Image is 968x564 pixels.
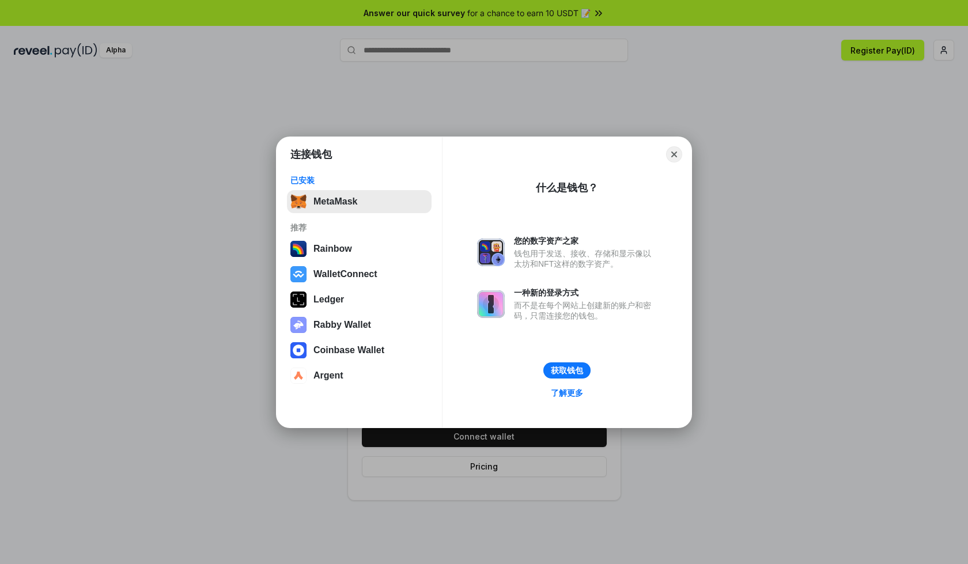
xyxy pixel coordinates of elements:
[551,388,583,398] div: 了解更多
[543,362,591,378] button: 获取钱包
[290,241,307,257] img: svg+xml,%3Csvg%20width%3D%22120%22%20height%3D%22120%22%20viewBox%3D%220%200%20120%20120%22%20fil...
[287,190,432,213] button: MetaMask
[313,294,344,305] div: Ledger
[290,175,428,186] div: 已安装
[287,364,432,387] button: Argent
[290,194,307,210] img: svg+xml,%3Csvg%20fill%3D%22none%22%20height%3D%2233%22%20viewBox%3D%220%200%2035%2033%22%20width%...
[536,181,598,195] div: 什么是钱包？
[290,147,332,161] h1: 连接钱包
[287,263,432,286] button: WalletConnect
[514,287,657,298] div: 一种新的登录方式
[544,385,590,400] a: 了解更多
[287,237,432,260] button: Rainbow
[551,365,583,376] div: 获取钱包
[290,342,307,358] img: svg+xml,%3Csvg%20width%3D%2228%22%20height%3D%2228%22%20viewBox%3D%220%200%2028%2028%22%20fill%3D...
[287,339,432,362] button: Coinbase Wallet
[313,370,343,381] div: Argent
[313,345,384,355] div: Coinbase Wallet
[477,239,505,266] img: svg+xml,%3Csvg%20xmlns%3D%22http%3A%2F%2Fwww.w3.org%2F2000%2Fsvg%22%20fill%3D%22none%22%20viewBox...
[290,222,428,233] div: 推荐
[290,317,307,333] img: svg+xml,%3Csvg%20xmlns%3D%22http%3A%2F%2Fwww.w3.org%2F2000%2Fsvg%22%20fill%3D%22none%22%20viewBox...
[477,290,505,318] img: svg+xml,%3Csvg%20xmlns%3D%22http%3A%2F%2Fwww.w3.org%2F2000%2Fsvg%22%20fill%3D%22none%22%20viewBox...
[290,368,307,384] img: svg+xml,%3Csvg%20width%3D%2228%22%20height%3D%2228%22%20viewBox%3D%220%200%2028%2028%22%20fill%3D...
[514,236,657,246] div: 您的数字资产之家
[313,244,352,254] div: Rainbow
[290,266,307,282] img: svg+xml,%3Csvg%20width%3D%2228%22%20height%3D%2228%22%20viewBox%3D%220%200%2028%2028%22%20fill%3D...
[313,269,377,279] div: WalletConnect
[287,313,432,336] button: Rabby Wallet
[313,320,371,330] div: Rabby Wallet
[514,300,657,321] div: 而不是在每个网站上创建新的账户和密码，只需连接您的钱包。
[290,292,307,308] img: svg+xml,%3Csvg%20xmlns%3D%22http%3A%2F%2Fwww.w3.org%2F2000%2Fsvg%22%20width%3D%2228%22%20height%3...
[287,288,432,311] button: Ledger
[666,146,682,162] button: Close
[514,248,657,269] div: 钱包用于发送、接收、存储和显示像以太坊和NFT这样的数字资产。
[313,196,357,207] div: MetaMask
